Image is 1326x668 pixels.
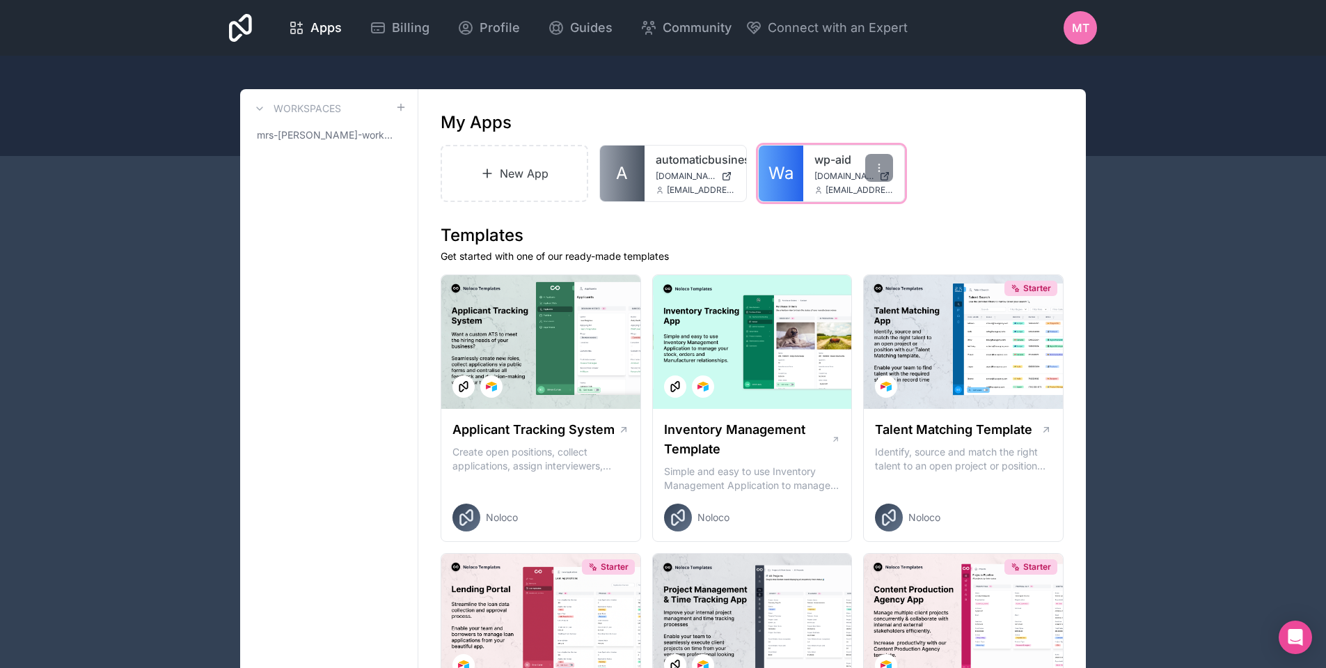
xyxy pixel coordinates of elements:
[452,445,629,473] p: Create open positions, collect applications, assign interviewers, centralise candidate feedback a...
[629,13,743,43] a: Community
[664,465,841,492] p: Simple and easy to use Inventory Management Application to manage your stock, orders and Manufact...
[251,100,341,117] a: Workspaces
[257,128,395,142] span: mrs-[PERSON_NAME]-workspace
[441,145,588,202] a: New App
[768,18,908,38] span: Connect with an Expert
[826,185,894,196] span: [EMAIL_ADDRESS][DOMAIN_NAME]
[480,18,520,38] span: Profile
[274,102,341,116] h3: Workspaces
[441,224,1064,247] h1: Templates
[663,18,732,38] span: Community
[358,13,441,43] a: Billing
[1072,20,1089,36] span: MT
[814,171,894,182] a: [DOMAIN_NAME]
[310,18,342,38] span: Apps
[251,123,407,148] a: mrs-[PERSON_NAME]-workspace
[600,146,645,201] a: A
[908,511,940,525] span: Noloco
[745,18,908,38] button: Connect with an Expert
[656,171,716,182] span: [DOMAIN_NAME]
[1023,283,1051,294] span: Starter
[875,420,1032,440] h1: Talent Matching Template
[768,162,794,185] span: Wa
[452,420,615,440] h1: Applicant Tracking System
[1023,561,1051,573] span: Starter
[486,511,518,525] span: Noloco
[656,171,735,182] a: [DOMAIN_NAME]
[277,13,353,43] a: Apps
[537,13,624,43] a: Guides
[656,151,735,168] a: automaticbusiness
[697,511,729,525] span: Noloco
[814,151,894,168] a: wp-aid
[441,111,512,134] h1: My Apps
[759,146,803,201] a: Wa
[601,561,629,573] span: Starter
[814,171,874,182] span: [DOMAIN_NAME]
[616,162,628,185] span: A
[697,381,709,392] img: Airtable Logo
[1279,621,1312,654] div: Open Intercom Messenger
[667,185,735,196] span: [EMAIL_ADDRESS][DOMAIN_NAME]
[441,249,1064,263] p: Get started with one of our ready-made templates
[570,18,613,38] span: Guides
[664,420,831,459] h1: Inventory Management Template
[392,18,429,38] span: Billing
[486,381,497,392] img: Airtable Logo
[446,13,531,43] a: Profile
[881,381,892,392] img: Airtable Logo
[875,445,1052,473] p: Identify, source and match the right talent to an open project or position with our Talent Matchi...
